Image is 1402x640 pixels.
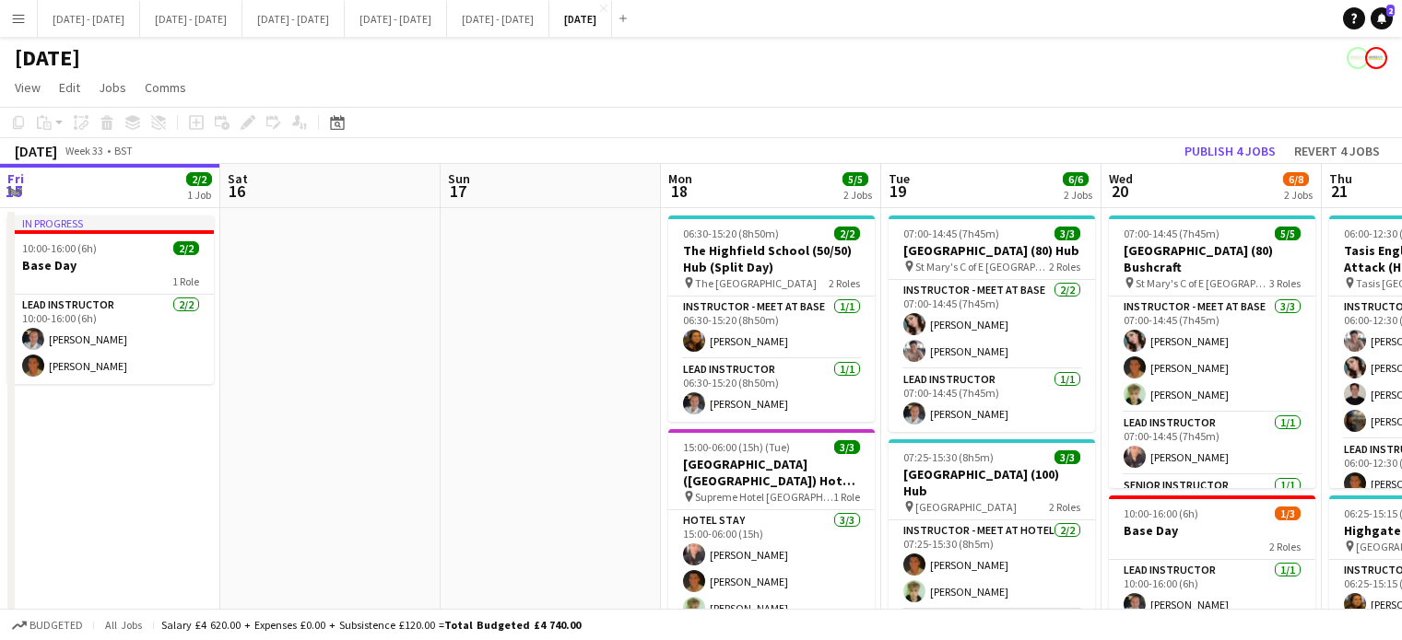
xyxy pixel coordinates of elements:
span: 5/5 [1275,227,1301,240]
span: Edit [59,79,80,96]
span: 3 Roles [1269,276,1301,290]
app-card-role: Lead Instructor1/110:00-16:00 (6h)[PERSON_NAME] [1109,560,1315,623]
app-card-role: Senior Instructor1/1 [1109,475,1315,538]
span: 2 [1386,5,1395,17]
span: Sat [228,170,248,187]
h3: [GEOGRAPHIC_DATA] ([GEOGRAPHIC_DATA]) Hotel - [GEOGRAPHIC_DATA] [668,456,875,489]
h3: [GEOGRAPHIC_DATA] (80) Bushcraft [1109,242,1315,275]
app-card-role: Hotel Stay3/315:00-06:00 (15h)[PERSON_NAME][PERSON_NAME][PERSON_NAME] [668,510,875,626]
span: 19 [886,180,910,202]
app-job-card: In progress10:00-16:00 (6h)2/2Base Day1 RoleLead Instructor2/210:00-16:00 (6h)[PERSON_NAME][PERSO... [7,215,214,384]
h3: Base Day [7,257,214,273]
span: The [GEOGRAPHIC_DATA] [695,276,817,290]
div: Salary £4 620.00 + Expenses £0.00 + Subsistence £120.00 = [161,618,581,632]
span: 07:25-15:30 (8h5m) [903,450,994,464]
span: Comms [145,79,186,96]
button: [DATE] - [DATE] [345,1,447,37]
app-card-role: Lead Instructor1/106:30-15:20 (8h50m)[PERSON_NAME] [668,359,875,422]
span: View [15,79,41,96]
span: 10:00-16:00 (6h) [22,241,97,255]
app-job-card: 15:00-06:00 (15h) (Tue)3/3[GEOGRAPHIC_DATA] ([GEOGRAPHIC_DATA]) Hotel - [GEOGRAPHIC_DATA] Supreme... [668,429,875,626]
span: 3/3 [1054,227,1080,240]
span: 2 Roles [1049,260,1080,273]
a: Comms [137,76,194,99]
span: 20 [1106,180,1133,202]
span: St Mary's C of E [GEOGRAPHIC_DATA] [1136,276,1269,290]
span: 07:00-14:45 (7h45m) [903,227,999,240]
span: 17 [445,180,470,202]
div: [DATE] [15,142,57,160]
app-job-card: 07:00-14:45 (7h45m)3/3[GEOGRAPHIC_DATA] (80) Hub St Mary's C of E [GEOGRAPHIC_DATA]2 RolesInstruc... [889,215,1095,432]
div: In progress [7,215,214,230]
div: 2 Jobs [1284,188,1313,202]
span: 2 Roles [1049,500,1080,514]
a: Jobs [91,76,134,99]
span: Budgeted [29,619,83,632]
div: 2 Jobs [843,188,872,202]
app-card-role: Lead Instructor2/210:00-16:00 (6h)[PERSON_NAME][PERSON_NAME] [7,295,214,384]
div: BST [114,144,133,157]
span: Jobs [99,79,126,96]
span: 15 [5,180,24,202]
span: 15:00-06:00 (15h) (Tue) [683,440,790,454]
app-card-role: Lead Instructor1/107:00-14:45 (7h45m)[PERSON_NAME] [889,369,1095,432]
span: 6/6 [1063,172,1089,186]
button: [DATE] [549,1,612,37]
span: 10:00-16:00 (6h) [1124,506,1198,520]
span: 2/2 [834,227,860,240]
span: 16 [225,180,248,202]
button: Revert 4 jobs [1287,139,1387,163]
span: Mon [668,170,692,187]
app-card-role: Instructor - Meet at Base1/106:30-15:20 (8h50m)[PERSON_NAME] [668,297,875,359]
span: 07:00-14:45 (7h45m) [1124,227,1219,240]
span: Supreme Hotel [GEOGRAPHIC_DATA] [695,490,833,504]
span: Week 33 [61,144,107,157]
span: Wed [1109,170,1133,187]
span: 1 Role [833,490,860,504]
h3: [GEOGRAPHIC_DATA] (100) Hub [889,466,1095,499]
span: 2 Roles [829,276,860,290]
h3: Base Day [1109,522,1315,539]
span: Fri [7,170,24,187]
button: [DATE] - [DATE] [38,1,140,37]
h3: The Highfield School (50/50) Hub (Split Day) [668,242,875,275]
button: [DATE] - [DATE] [447,1,549,37]
a: Edit [52,76,88,99]
span: 21 [1326,180,1352,202]
h1: [DATE] [15,44,80,72]
div: 07:00-14:45 (7h45m)5/5[GEOGRAPHIC_DATA] (80) Bushcraft St Mary's C of E [GEOGRAPHIC_DATA]3 RolesI... [1109,215,1315,488]
h3: [GEOGRAPHIC_DATA] (80) Hub [889,242,1095,259]
button: [DATE] - [DATE] [140,1,242,37]
div: 1 Job [187,188,211,202]
span: 3/3 [834,440,860,454]
span: 6/8 [1283,172,1309,186]
span: Total Budgeted £4 740.00 [444,618,581,632]
span: 2 Roles [1269,540,1301,553]
button: [DATE] - [DATE] [242,1,345,37]
span: 06:30-15:20 (8h50m) [683,227,779,240]
app-user-avatar: Programmes & Operations [1365,47,1387,69]
app-job-card: 06:30-15:20 (8h50m)2/2The Highfield School (50/50) Hub (Split Day) The [GEOGRAPHIC_DATA]2 RolesIn... [668,215,875,422]
span: 2/2 [173,241,199,255]
button: Publish 4 jobs [1177,139,1283,163]
a: 2 [1371,7,1393,29]
span: 3/3 [1054,450,1080,464]
span: Thu [1329,170,1352,187]
span: Tue [889,170,910,187]
span: 5/5 [842,172,868,186]
span: 18 [666,180,692,202]
div: 2 Jobs [1064,188,1092,202]
app-user-avatar: Programmes & Operations [1347,47,1369,69]
app-card-role: Instructor - Meet at Base2/207:00-14:45 (7h45m)[PERSON_NAME][PERSON_NAME] [889,280,1095,369]
span: 2/2 [186,172,212,186]
app-card-role: Instructor - Meet at Hotel2/207:25-15:30 (8h5m)[PERSON_NAME][PERSON_NAME] [889,520,1095,610]
span: Sun [448,170,470,187]
span: 1 Role [172,274,199,288]
span: All jobs [101,618,146,632]
span: 1/3 [1275,506,1301,520]
app-card-role: Instructor - Meet at Base3/307:00-14:45 (7h45m)[PERSON_NAME][PERSON_NAME][PERSON_NAME] [1109,297,1315,413]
